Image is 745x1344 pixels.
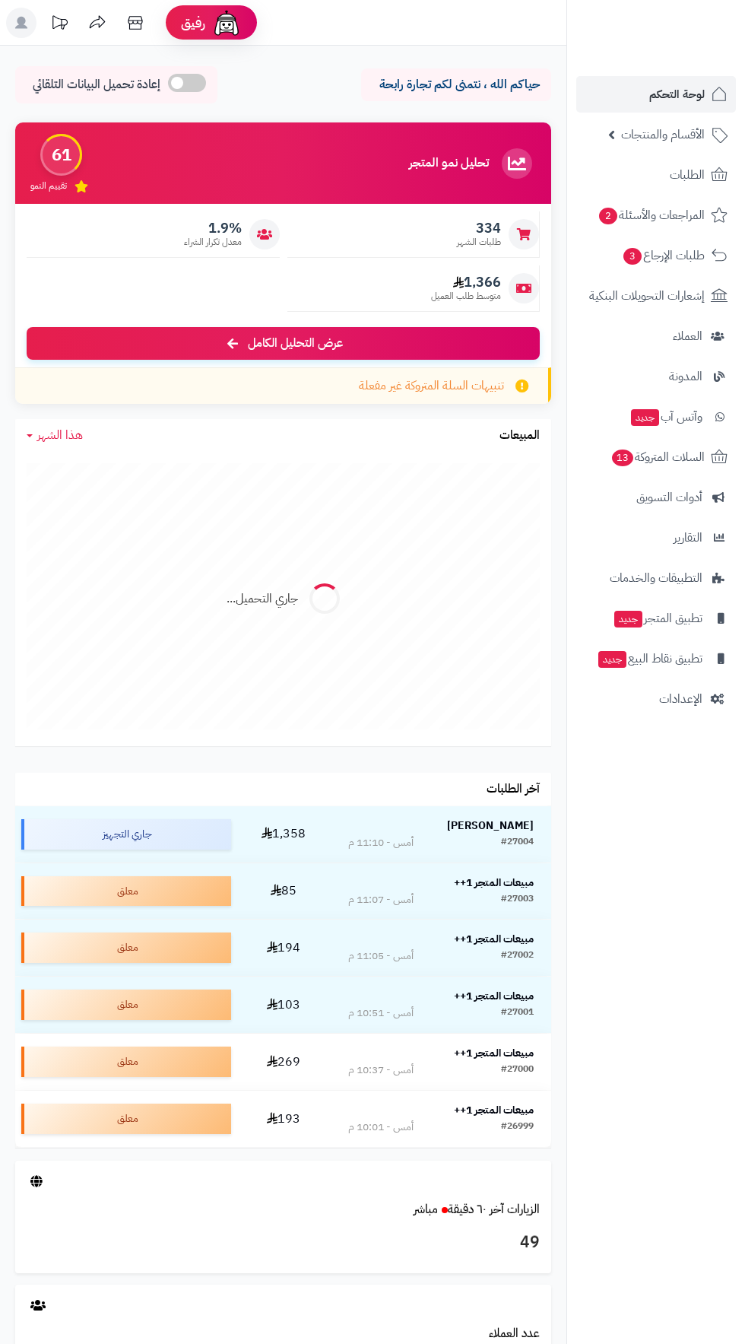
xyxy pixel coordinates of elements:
strong: مبيعات المتجر 1++ [454,1045,534,1061]
a: الطلبات [576,157,736,193]
div: أمس - 10:01 م [348,1120,414,1135]
span: التطبيقات والخدمات [610,567,702,589]
span: معدل تكرار الشراء [184,236,242,249]
strong: مبيعات المتجر 1++ [454,1102,534,1118]
img: ai-face.png [211,8,242,38]
small: مباشر [414,1200,438,1218]
span: أدوات التسويق [636,487,702,508]
div: أمس - 10:37 م [348,1063,414,1078]
span: إعادة تحميل البيانات التلقائي [33,76,160,94]
span: التقارير [674,527,702,548]
a: تحديثات المنصة [40,8,78,42]
span: عرض التحليل الكامل [248,335,343,352]
span: المراجعات والأسئلة [598,205,705,226]
span: هذا الشهر [37,426,83,444]
span: رفيق [181,14,205,32]
a: المراجعات والأسئلة2 [576,197,736,234]
a: المدونة [576,358,736,395]
span: طلبات الإرجاع [622,245,705,266]
div: معلق [21,1047,231,1077]
span: تقييم النمو [30,180,67,192]
span: تطبيق نقاط البيع [597,648,702,669]
div: أمس - 10:51 م [348,1006,414,1021]
span: العملاء [673,326,702,347]
span: السلات المتروكة [610,446,705,468]
td: 1,358 [237,806,331,863]
div: أمس - 11:10 م [348,835,414,850]
span: إشعارات التحويلات البنكية [589,285,705,307]
div: #27003 [501,892,534,907]
span: جديد [598,651,626,668]
div: معلق [21,933,231,963]
td: 193 [237,1091,331,1147]
strong: [PERSON_NAME] [447,818,534,834]
a: الزيارات آخر ٦٠ دقيقةمباشر [414,1200,540,1218]
span: 1.9% [184,220,242,237]
span: متوسط طلب العميل [431,290,501,303]
td: 194 [237,920,331,976]
td: 269 [237,1034,331,1090]
span: تطبيق المتجر [613,608,702,629]
span: 1,366 [431,274,501,291]
span: طلبات الشهر [457,236,501,249]
div: معلق [21,1104,231,1134]
span: 2 [599,208,617,224]
span: تنبيهات السلة المتروكة غير مفعلة [359,377,504,395]
span: 334 [457,220,501,237]
strong: مبيعات المتجر 1++ [454,931,534,947]
strong: مبيعات المتجر 1++ [454,988,534,1004]
div: #27000 [501,1063,534,1078]
a: إشعارات التحويلات البنكية [576,278,736,314]
strong: مبيعات المتجر 1++ [454,875,534,891]
a: السلات المتروكة13 [576,439,736,475]
td: 85 [237,863,331,920]
div: #27004 [501,835,534,850]
td: 103 [237,977,331,1033]
div: معلق [21,876,231,907]
div: #26999 [501,1120,534,1135]
div: #27002 [501,948,534,964]
span: الإعدادات [659,688,702,710]
a: العملاء [576,318,736,354]
span: 3 [623,248,642,265]
a: لوحة التحكم [576,76,736,113]
span: الطلبات [670,164,705,186]
div: جاري التحميل... [227,590,298,608]
div: أمس - 11:05 م [348,948,414,964]
div: أمس - 11:07 م [348,892,414,907]
a: طلبات الإرجاع3 [576,237,736,274]
a: عدد العملاء [489,1324,540,1342]
p: حياكم الله ، نتمنى لكم تجارة رابحة [372,76,540,94]
span: جديد [631,409,659,426]
span: المدونة [669,366,702,387]
h3: المبيعات [499,429,540,443]
a: التقارير [576,519,736,556]
a: هذا الشهر [27,427,83,444]
span: الأقسام والمنتجات [621,124,705,145]
span: 13 [612,450,633,466]
a: التطبيقات والخدمات [576,560,736,596]
a: الإعدادات [576,681,736,717]
div: جاري التجهيز [21,819,231,850]
h3: آخر الطلبات [487,783,540,796]
span: لوحة التحكم [649,84,705,105]
span: جديد [614,611,642,628]
div: معلق [21,990,231,1020]
span: وآتس آب [629,406,702,427]
a: تطبيق نقاط البيعجديد [576,640,736,677]
h3: 49 [27,1230,540,1256]
a: وآتس آبجديد [576,399,736,435]
a: أدوات التسويق [576,479,736,516]
h3: تحليل نمو المتجر [409,157,489,170]
div: #27001 [501,1006,534,1021]
a: تطبيق المتجرجديد [576,600,736,637]
a: عرض التحليل الكامل [27,327,540,360]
